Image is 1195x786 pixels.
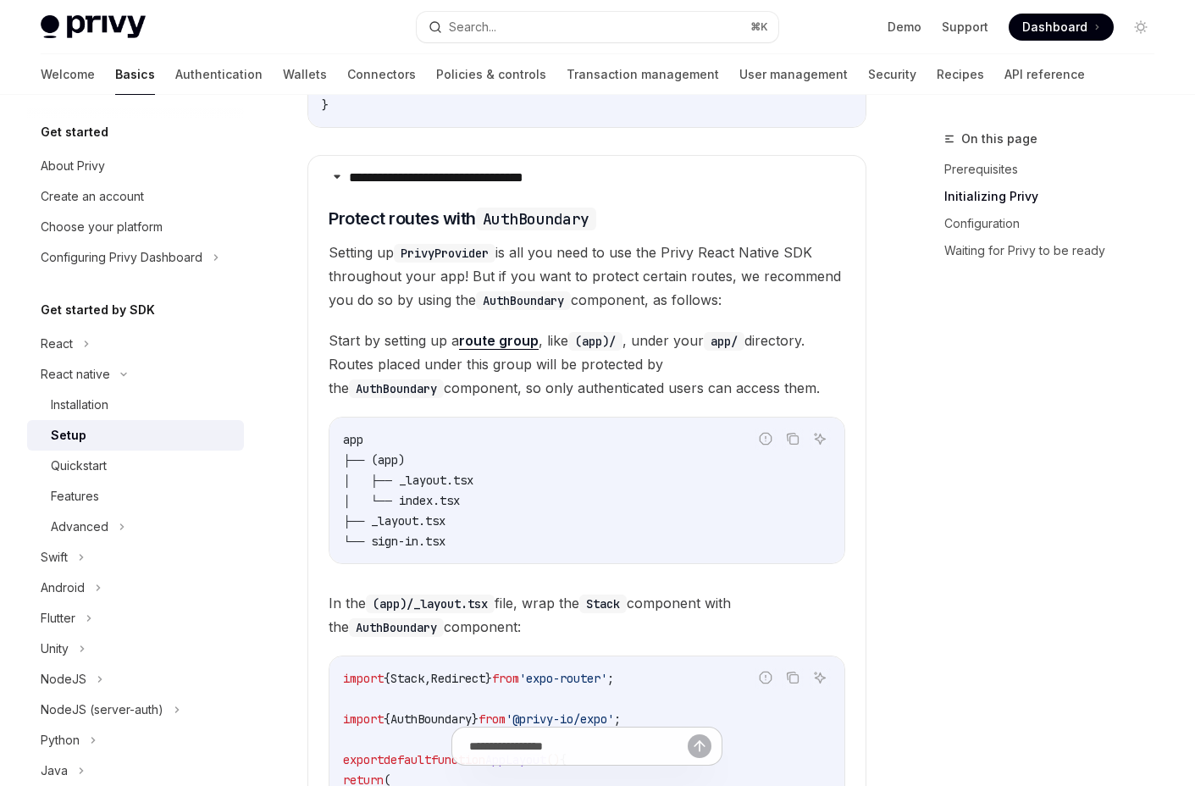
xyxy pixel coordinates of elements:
span: app [343,432,363,447]
code: AuthBoundary [349,618,444,637]
a: Authentication [175,54,263,95]
span: { [384,671,390,686]
button: Copy the contents from the code block [782,667,804,689]
code: app/ [704,332,744,351]
code: Stack [579,595,627,613]
span: Start by setting up a , like , under your directory. Routes placed under this group will be prote... [329,329,845,400]
span: Setting up is all you need to use the Privy React Native SDK throughout your app! But if you want... [329,241,845,312]
div: React [41,334,73,354]
a: Create an account [27,181,244,212]
code: (app)/ [568,332,622,351]
span: │ └── index.tsx [343,493,460,508]
div: Flutter [41,608,75,628]
button: Ask AI [809,667,831,689]
span: Redirect [431,671,485,686]
span: } [472,711,479,727]
code: AuthBoundary [476,291,571,310]
div: Installation [51,395,108,415]
a: Basics [115,54,155,95]
h5: Get started [41,122,108,142]
a: Setup [27,420,244,451]
a: Prerequisites [944,156,1168,183]
a: Recipes [937,54,984,95]
button: Toggle dark mode [1127,14,1154,41]
code: AuthBoundary [349,379,444,398]
div: About Privy [41,156,105,176]
span: 'expo-router' [519,671,607,686]
a: Installation [27,390,244,420]
div: Create an account [41,186,144,207]
span: │ ├── _layout.tsx [343,473,473,488]
span: , [424,671,431,686]
a: About Privy [27,151,244,181]
span: } [485,671,492,686]
span: from [492,671,519,686]
code: PrivyProvider [394,244,495,263]
div: Java [41,761,68,781]
button: Search...⌘K [417,12,779,42]
a: Wallets [283,54,327,95]
a: Policies & controls [436,54,546,95]
span: ├── _layout.tsx [343,513,445,529]
div: Setup [51,425,86,446]
div: Features [51,486,99,506]
button: Copy the contents from the code block [782,428,804,450]
div: Advanced [51,517,108,537]
a: API reference [1004,54,1085,95]
span: Protect routes with [329,207,596,230]
div: NodeJS [41,669,86,689]
span: Dashboard [1022,19,1087,36]
div: Python [41,730,80,750]
span: ├── (app) [343,452,405,468]
span: '@privy-io/expo' [506,711,614,727]
div: Choose your platform [41,217,163,237]
div: Unity [41,639,69,659]
button: Report incorrect code [755,667,777,689]
div: Configuring Privy Dashboard [41,247,202,268]
span: { [384,711,390,727]
a: Initializing Privy [944,183,1168,210]
button: Ask AI [809,428,831,450]
a: User management [739,54,848,95]
span: Stack [390,671,424,686]
button: Report incorrect code [755,428,777,450]
a: Security [868,54,916,95]
a: Dashboard [1009,14,1114,41]
span: from [479,711,506,727]
span: In the file, wrap the component with the component: [329,591,845,639]
span: import [343,671,384,686]
h5: Get started by SDK [41,300,155,320]
a: Connectors [347,54,416,95]
a: Transaction management [567,54,719,95]
a: route group [459,332,539,350]
button: Send message [688,734,711,758]
code: AuthBoundary [476,208,596,230]
code: (app)/_layout.tsx [366,595,495,613]
div: NodeJS (server-auth) [41,700,163,720]
div: Android [41,578,85,598]
a: Waiting for Privy to be ready [944,237,1168,264]
span: ; [607,671,614,686]
a: Choose your platform [27,212,244,242]
span: On this page [961,129,1037,149]
a: Demo [888,19,921,36]
a: Features [27,481,244,512]
a: Configuration [944,210,1168,237]
span: └── sign-in.tsx [343,534,445,549]
span: ; [614,711,621,727]
div: Swift [41,547,68,567]
a: Quickstart [27,451,244,481]
span: AuthBoundary [390,711,472,727]
span: } [322,97,329,113]
img: light logo [41,15,146,39]
div: React native [41,364,110,385]
span: import [343,711,384,727]
div: Quickstart [51,456,107,476]
span: ⌘ K [750,20,768,34]
a: Welcome [41,54,95,95]
div: Search... [449,17,496,37]
a: Support [942,19,988,36]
